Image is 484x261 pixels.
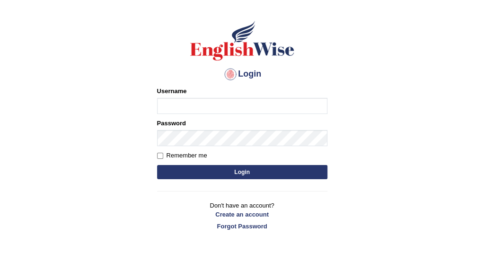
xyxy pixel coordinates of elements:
[157,151,207,160] label: Remember me
[157,165,327,179] button: Login
[157,87,187,96] label: Username
[157,119,186,128] label: Password
[157,153,163,159] input: Remember me
[188,19,296,62] img: Logo of English Wise sign in for intelligent practice with AI
[157,201,327,230] p: Don't have an account?
[157,210,327,219] a: Create an account
[157,67,327,82] h4: Login
[157,222,327,231] a: Forgot Password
